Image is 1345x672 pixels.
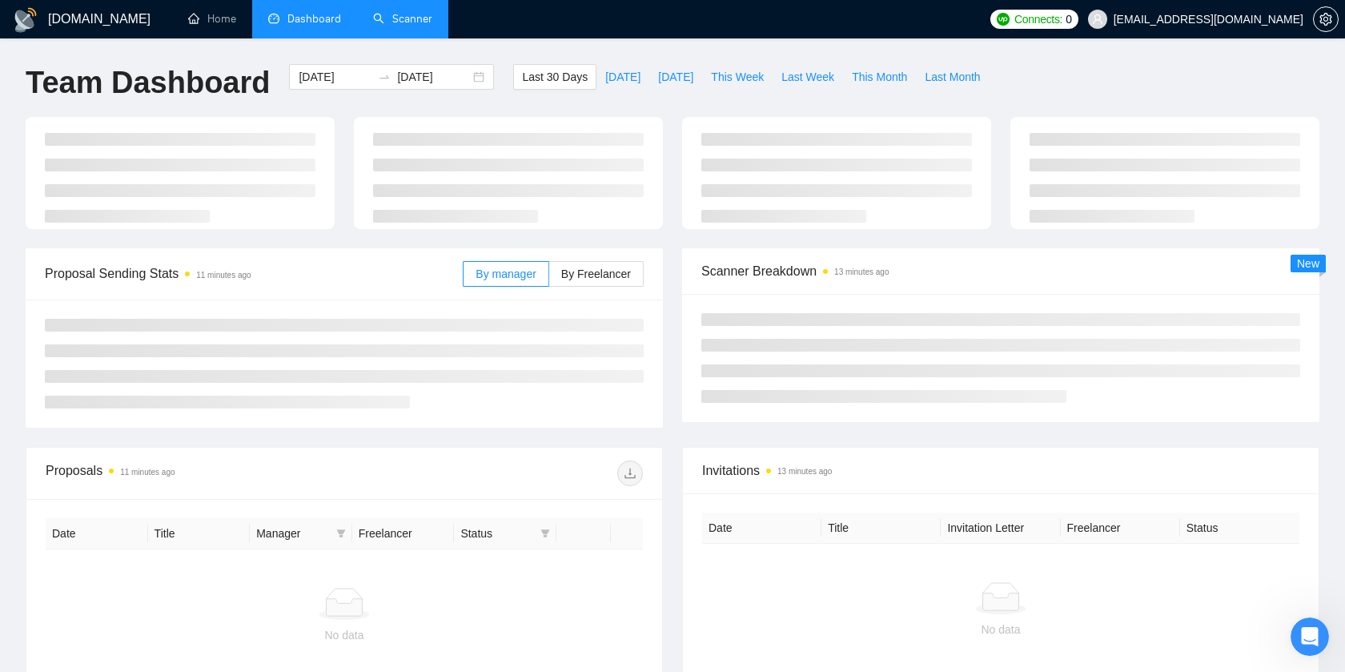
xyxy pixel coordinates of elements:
input: Start date [299,68,371,86]
button: Last Month [916,64,989,90]
div: No data [58,626,630,644]
span: Last Month [925,68,980,86]
time: 13 minutes ago [777,467,832,476]
span: 0 [1066,10,1072,28]
button: [DATE] [649,64,702,90]
span: By manager [476,268,536,280]
div: Proposals [46,461,344,486]
span: filter [336,529,346,538]
button: setting [1313,6,1339,32]
th: Date [702,513,821,544]
th: Date [46,518,148,549]
a: homeHome [188,12,236,26]
span: Last 30 Days [522,68,588,86]
time: 11 minutes ago [196,271,251,280]
th: Invitation Letter [941,513,1060,544]
a: searchScanner [373,12,432,26]
img: logo [13,7,38,33]
span: setting [1314,13,1338,26]
span: Last Week [781,68,834,86]
th: Manager [250,518,352,549]
span: [DATE] [658,68,693,86]
span: filter [333,521,349,545]
button: This Week [702,64,773,90]
span: [DATE] [605,68,640,86]
span: New [1297,257,1319,270]
h1: Team Dashboard [26,64,270,102]
span: Connects: [1014,10,1062,28]
th: Title [148,518,251,549]
div: No data [715,621,1287,638]
th: Title [821,513,941,544]
span: Proposal Sending Stats [45,264,463,284]
button: This Month [843,64,916,90]
span: Scanner Breakdown [701,261,1300,281]
span: Status [460,525,534,542]
button: Last 30 Days [513,64,596,90]
span: swap-right [378,70,391,83]
button: [DATE] [596,64,649,90]
span: This Month [852,68,907,86]
span: Dashboard [287,12,341,26]
span: dashboard [268,13,279,24]
span: By Freelancer [561,268,631,280]
time: 11 minutes ago [120,468,175,477]
a: setting [1313,13,1339,26]
span: to [378,70,391,83]
span: filter [537,521,553,545]
span: Invitations [702,461,1299,481]
th: Freelancer [352,518,455,549]
iframe: Intercom live chat [1291,618,1329,656]
th: Freelancer [1061,513,1180,544]
span: Manager [256,525,330,542]
span: This Week [711,68,764,86]
input: End date [397,68,470,86]
img: upwork-logo.png [997,13,1010,26]
time: 13 minutes ago [834,268,889,276]
span: user [1092,14,1103,25]
span: filter [540,529,550,538]
th: Status [1180,513,1299,544]
button: Last Week [773,64,843,90]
